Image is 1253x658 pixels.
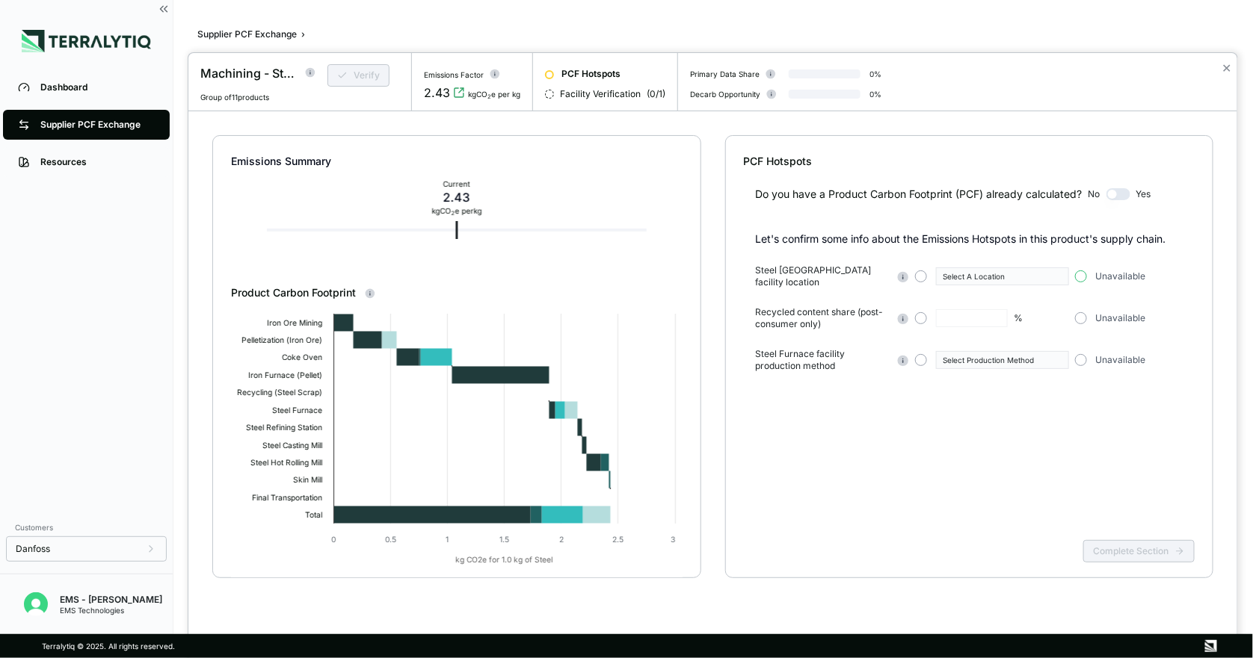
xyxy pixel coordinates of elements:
text: Total [305,510,322,519]
div: kgCO e per kg [468,90,520,99]
text: Coke Oven [282,353,322,361]
text: Steel Casting Mill [262,441,322,450]
div: % [1014,312,1023,324]
span: PCF Hotspots [561,68,621,80]
text: Recycling (Steel Scrap) [237,388,322,397]
span: Unavailable [1096,354,1146,366]
span: Unavailable [1096,270,1146,282]
button: Close [1222,59,1231,77]
div: Decarb Opportunity [690,90,760,99]
text: 0 [331,535,336,544]
div: PCF Hotspots [744,154,1195,169]
div: Select Production Method [943,356,1062,364]
span: No [1089,188,1100,200]
span: Recycled content share (post-consumer only) [756,306,890,330]
button: Select Production Method [936,351,1069,369]
div: Machining - Steel [200,64,296,82]
span: Facility Verification [560,88,641,100]
div: kg CO e per kg [431,206,481,215]
span: Group of 11 products [200,93,269,102]
text: 1.5 [499,535,509,544]
text: 1 [446,535,449,544]
text: 2.5 [612,535,624,544]
text: Steel Refining Station [246,423,322,432]
text: Steel Furnace [272,406,322,415]
div: Primary Data Share [690,69,760,78]
svg: View audit trail [453,87,465,99]
button: Select A Location [936,267,1069,285]
div: Select A Location [943,272,1062,281]
sub: 2 [487,93,491,100]
div: Product Carbon Footprint [231,285,682,300]
text: Iron Furnace (Pellet) [248,370,322,379]
sub: 2 [451,210,455,217]
div: 2.43 [431,188,481,206]
div: 0 % [869,90,881,99]
text: 2 [559,535,564,544]
text: Pelletization (Iron Ore) [241,335,322,344]
div: Do you have a Product Carbon Footprint (PCF) already calculated? [756,187,1083,202]
div: Current [431,179,481,188]
text: kg CO2e for 1.0 kg of Steel [456,555,553,565]
text: 0.5 [385,535,396,544]
text: Steel Hot Rolling Mill [250,458,322,468]
text: Iron Ore Mining [267,318,322,328]
div: 0 % [869,69,881,78]
span: Steel [GEOGRAPHIC_DATA] facility location [756,264,890,288]
span: ( 0 / 1 ) [647,88,665,100]
div: Emissions Factor [424,70,484,79]
text: 3 [671,535,675,544]
span: Yes [1136,188,1151,200]
span: Steel Furnace facility production method [756,348,890,372]
p: Let's confirm some info about the Emissions Hotspots in this product's supply chain. [756,232,1195,246]
text: Final Transportation [252,493,322,503]
text: Skin Mill [293,475,322,484]
div: 2.43 [424,84,450,102]
span: Unavailable [1096,312,1146,324]
div: Emissions Summary [231,154,682,169]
